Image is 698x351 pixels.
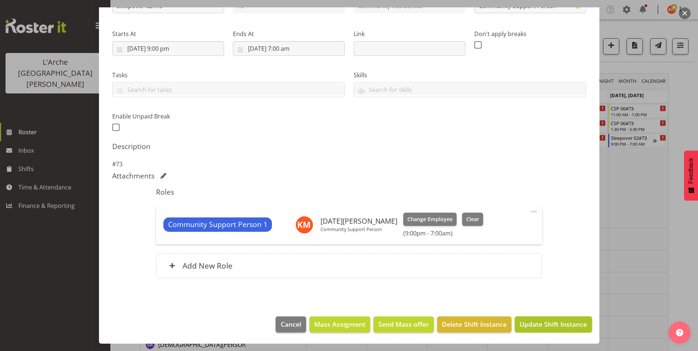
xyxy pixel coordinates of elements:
[112,142,586,151] h5: Description
[466,215,479,223] span: Clear
[520,319,587,329] span: Update Shift Instance
[168,219,267,230] span: Community Support Person 1
[462,213,483,226] button: Clear
[295,216,313,234] img: kartik-mahajan11435.jpg
[407,215,453,223] span: Change Employee
[112,112,224,121] label: Enable Unpaid Break
[183,261,233,270] h6: Add New Role
[403,230,483,237] h6: (9:00pm - 7:00am)
[309,316,370,333] button: Mass Assigment
[233,29,345,38] label: Ends At
[354,84,586,95] input: Search for skills
[113,84,344,95] input: Search for tasks
[354,29,465,38] label: Link
[320,226,397,232] p: Community Support Person
[112,41,224,56] input: Click to select...
[515,316,592,333] button: Update Shift Instance
[442,319,507,329] span: Delete Shift Instance
[403,213,457,226] button: Change Employee
[373,316,434,333] button: Send Mass offer
[112,171,155,180] h5: Attachments
[112,71,345,79] label: Tasks
[320,217,397,225] h6: [DATE][PERSON_NAME]
[276,316,306,333] button: Cancel
[474,29,586,38] label: Don't apply breaks
[684,150,698,201] button: Feedback - Show survey
[378,319,429,329] span: Send Mass offer
[112,160,586,169] p: #73
[688,158,694,184] span: Feedback
[354,71,586,79] label: Skills
[437,316,511,333] button: Delete Shift Instance
[281,319,301,329] span: Cancel
[314,319,365,329] span: Mass Assigment
[233,41,345,56] input: Click to select...
[112,29,224,38] label: Starts At
[156,188,542,196] h5: Roles
[676,329,683,336] img: help-xxl-2.png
